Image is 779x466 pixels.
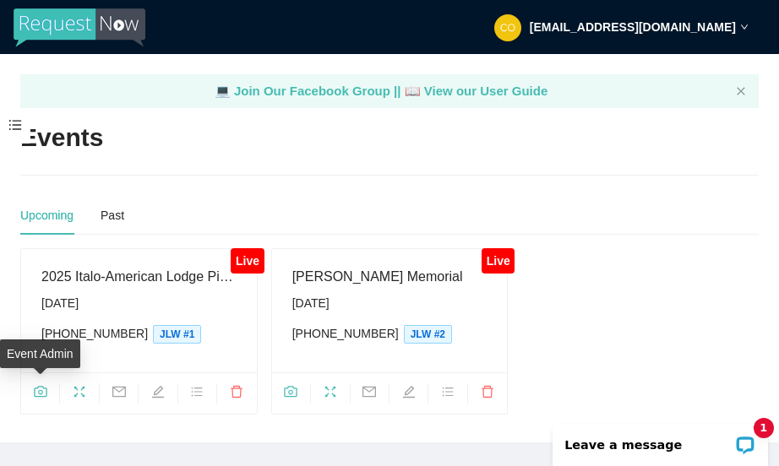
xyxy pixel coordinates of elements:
[41,266,237,287] div: 2025 Italo-American Lodge Picnic
[542,413,779,466] iframe: LiveChat chat widget
[389,385,428,404] span: edit
[468,385,507,404] span: delete
[217,385,256,404] span: delete
[740,23,749,31] span: down
[41,294,237,312] div: [DATE]
[494,14,521,41] img: 80ccb84ea51d40aec798d9c2fdf281a2
[215,84,405,98] a: laptop Join Our Facebook Group ||
[60,385,98,404] span: fullscreen
[101,206,124,225] div: Past
[20,121,103,155] h2: Events
[20,206,74,225] div: Upcoming
[292,324,488,344] div: [PHONE_NUMBER]
[292,266,488,287] div: [PERSON_NAME] Memorial
[139,385,177,404] span: edit
[736,86,746,96] span: close
[100,385,138,404] span: mail
[272,385,310,404] span: camera
[428,385,466,404] span: bars
[311,385,349,404] span: fullscreen
[482,248,515,274] div: Live
[215,84,231,98] span: laptop
[736,86,746,97] button: close
[405,84,548,98] a: laptop View our User Guide
[14,8,145,47] img: RequestNow
[41,324,237,344] div: [PHONE_NUMBER]
[404,325,452,344] span: JLW #2
[292,294,488,312] div: [DATE]
[231,248,264,274] div: Live
[405,84,421,98] span: laptop
[21,385,59,404] span: camera
[178,385,216,404] span: bars
[153,325,201,344] span: JLW #1
[351,385,389,404] span: mail
[530,20,736,34] strong: [EMAIL_ADDRESS][DOMAIN_NAME]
